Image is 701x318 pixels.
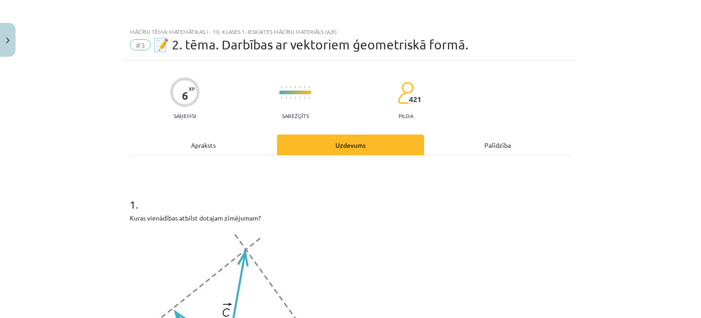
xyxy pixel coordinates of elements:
div: 6 [182,89,188,102]
img: icon-short-line-57e1e144782c952c97e751825c79c345078a6d821885a25fce030b3d8c18986b.svg [304,97,305,99]
img: icon-short-line-57e1e144782c952c97e751825c79c345078a6d821885a25fce030b3d8c18986b.svg [286,97,287,99]
img: icon-short-line-57e1e144782c952c97e751825c79c345078a6d821885a25fce030b3d8c18986b.svg [281,97,282,99]
img: icon-short-line-57e1e144782c952c97e751825c79c345078a6d821885a25fce030b3d8c18986b.svg [295,97,296,99]
p: Saņemsi [170,113,200,119]
img: icon-short-line-57e1e144782c952c97e751825c79c345078a6d821885a25fce030b3d8c18986b.svg [304,86,305,88]
img: icon-short-line-57e1e144782c952c97e751825c79c345078a6d821885a25fce030b3d8c18986b.svg [290,86,291,88]
div: Uzdevums [277,135,424,155]
span: XP [189,86,195,91]
p: Kuras vienādības atbilst dotajam zīmējumam? [130,213,571,223]
div: Palīdzība [424,135,571,155]
img: icon-short-line-57e1e144782c952c97e751825c79c345078a6d821885a25fce030b3d8c18986b.svg [286,86,287,88]
div: Mācību tēma: Matemātikas i - 10. klases 1. ieskaites mācību materiāls (a,b) [130,28,571,35]
span: 📝 2. tēma. Darbības ar vektoriem ģeometriskā formā. [153,37,468,52]
img: icon-short-line-57e1e144782c952c97e751825c79c345078a6d821885a25fce030b3d8c18986b.svg [295,86,296,88]
img: icon-short-line-57e1e144782c952c97e751825c79c345078a6d821885a25fce030b3d8c18986b.svg [281,86,282,88]
span: #3 [130,39,151,50]
img: icon-close-lesson-0947bae3869378f0d4975bcd49f059093ad1ed9edebbc8119c70593378902aed.svg [6,38,10,43]
h1: 1 . [130,182,571,210]
div: Apraksts [130,135,277,155]
img: students-c634bb4e5e11cddfef0936a35e636f08e4e9abd3cc4e673bd6f9a4125e45ecb1.svg [398,81,414,104]
p: pilda [398,113,413,119]
span: 421 [409,95,421,103]
img: icon-short-line-57e1e144782c952c97e751825c79c345078a6d821885a25fce030b3d8c18986b.svg [308,86,309,88]
p: Sarežģīts [282,113,309,119]
img: icon-short-line-57e1e144782c952c97e751825c79c345078a6d821885a25fce030b3d8c18986b.svg [308,97,309,99]
img: icon-short-line-57e1e144782c952c97e751825c79c345078a6d821885a25fce030b3d8c18986b.svg [290,97,291,99]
